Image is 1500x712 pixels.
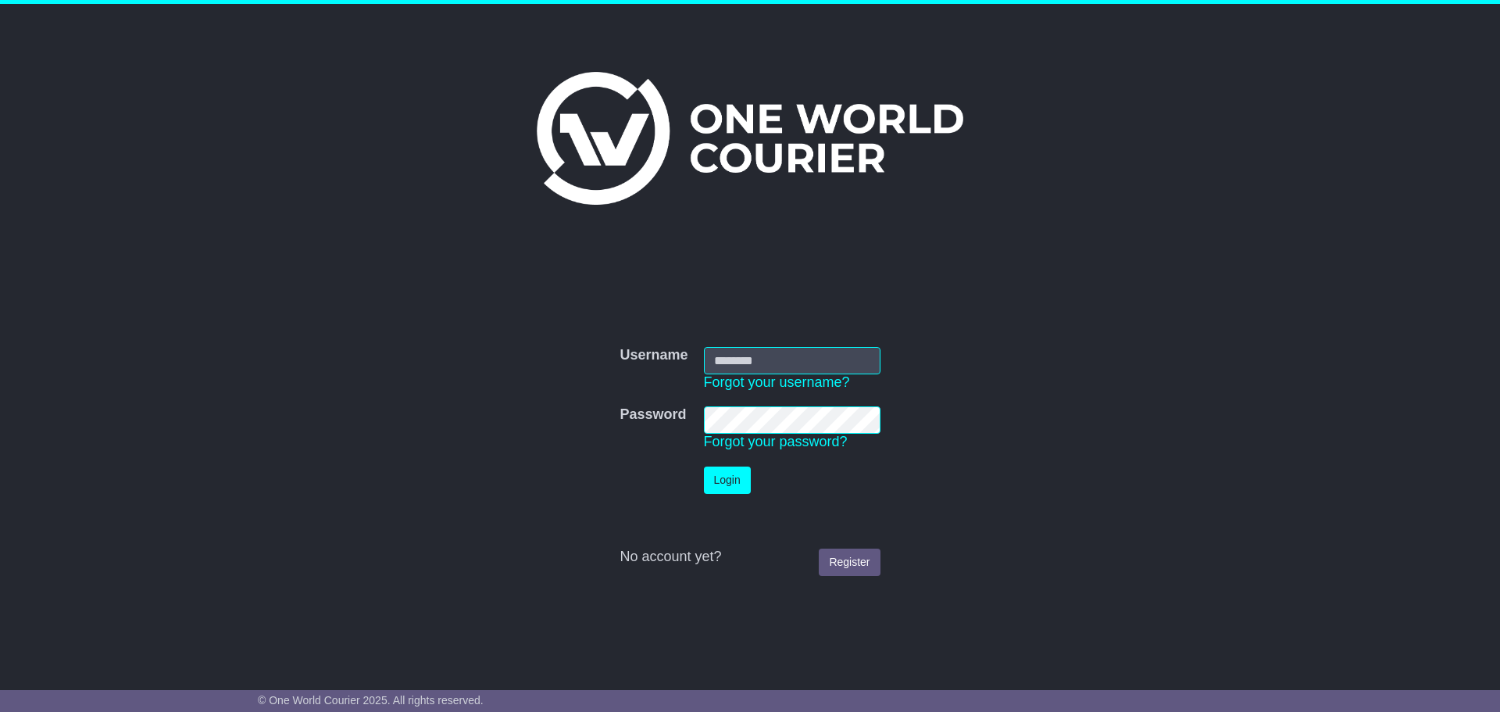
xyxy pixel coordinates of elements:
span: © One World Courier 2025. All rights reserved. [258,694,484,707]
button: Login [704,467,751,494]
label: Password [620,406,686,424]
a: Forgot your password? [704,434,848,449]
div: No account yet? [620,549,880,566]
a: Forgot your username? [704,374,850,390]
label: Username [620,347,687,364]
img: One World [537,72,963,205]
a: Register [819,549,880,576]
